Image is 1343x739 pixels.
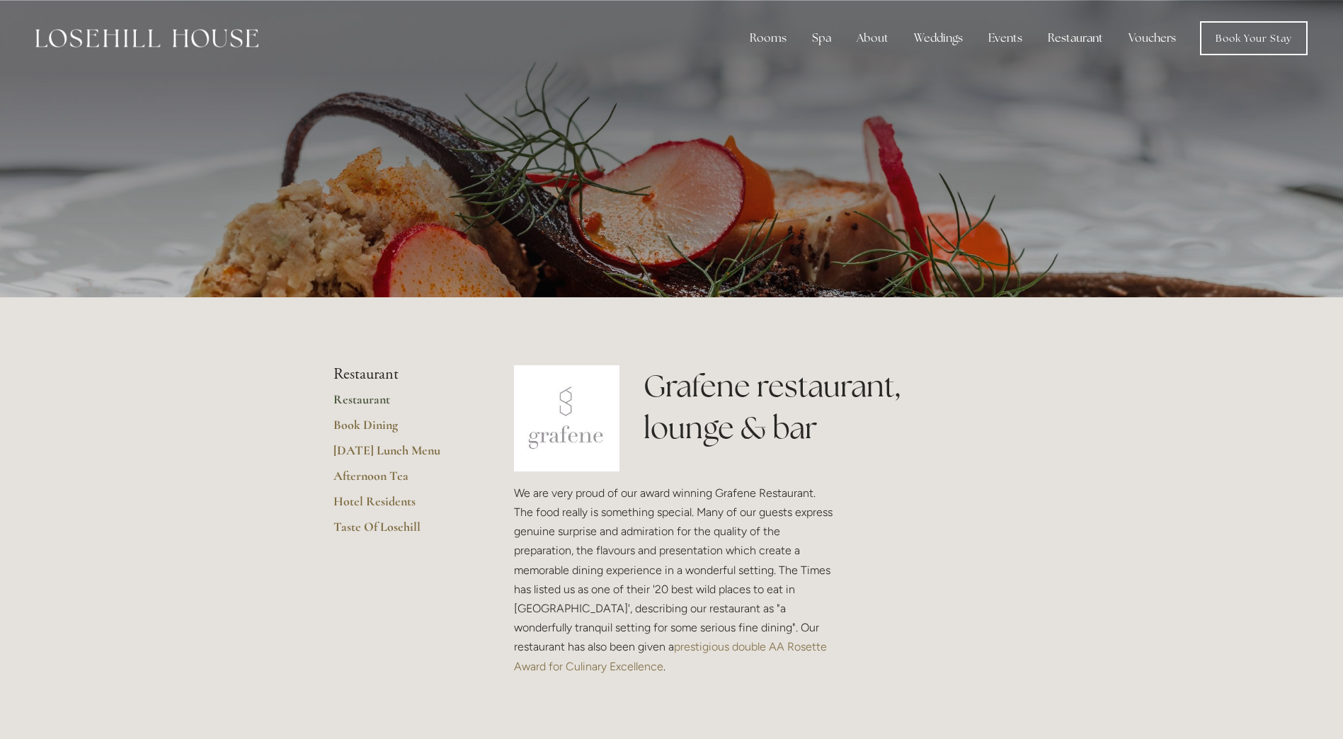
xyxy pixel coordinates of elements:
[514,365,620,471] img: grafene.jpg
[333,365,469,384] li: Restaurant
[903,24,974,52] div: Weddings
[333,493,469,519] a: Hotel Residents
[333,442,469,468] a: [DATE] Lunch Menu
[333,417,469,442] a: Book Dining
[1200,21,1308,55] a: Book Your Stay
[644,365,1010,449] h1: Grafene restaurant, lounge & bar
[977,24,1034,52] div: Events
[845,24,900,52] div: About
[738,24,798,52] div: Rooms
[514,640,830,672] a: prestigious double AA Rosette Award for Culinary Excellence
[801,24,842,52] div: Spa
[333,468,469,493] a: Afternoon Tea
[514,483,837,676] p: We are very proud of our award winning Grafene Restaurant. The food really is something special. ...
[1117,24,1187,52] a: Vouchers
[35,29,258,47] img: Losehill House
[1036,24,1114,52] div: Restaurant
[333,519,469,544] a: Taste Of Losehill
[333,391,469,417] a: Restaurant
